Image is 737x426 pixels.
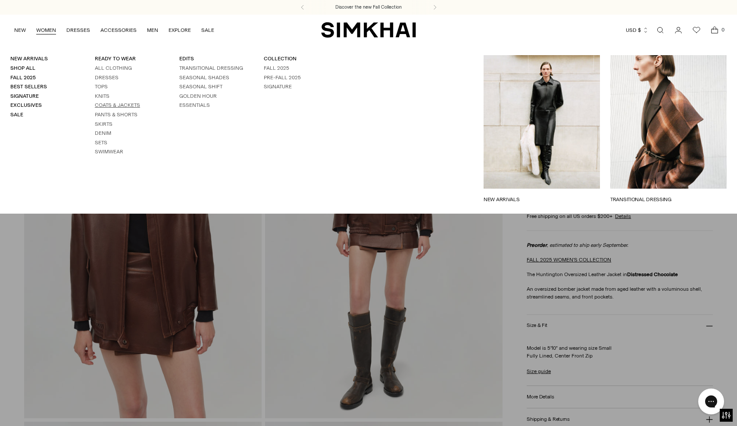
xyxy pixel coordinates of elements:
[100,21,137,40] a: ACCESSORIES
[652,22,669,39] a: Open search modal
[335,4,402,11] a: Discover the new Fall Collection
[7,393,87,419] iframe: Sign Up via Text for Offers
[706,22,723,39] a: Open cart modal
[626,21,649,40] button: USD $
[14,21,26,40] a: NEW
[201,21,214,40] a: SALE
[670,22,687,39] a: Go to the account page
[66,21,90,40] a: DRESSES
[694,386,728,417] iframe: Gorgias live chat messenger
[169,21,191,40] a: EXPLORE
[719,26,727,34] span: 0
[688,22,705,39] a: Wishlist
[321,22,416,38] a: SIMKHAI
[147,21,158,40] a: MEN
[36,21,56,40] a: WOMEN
